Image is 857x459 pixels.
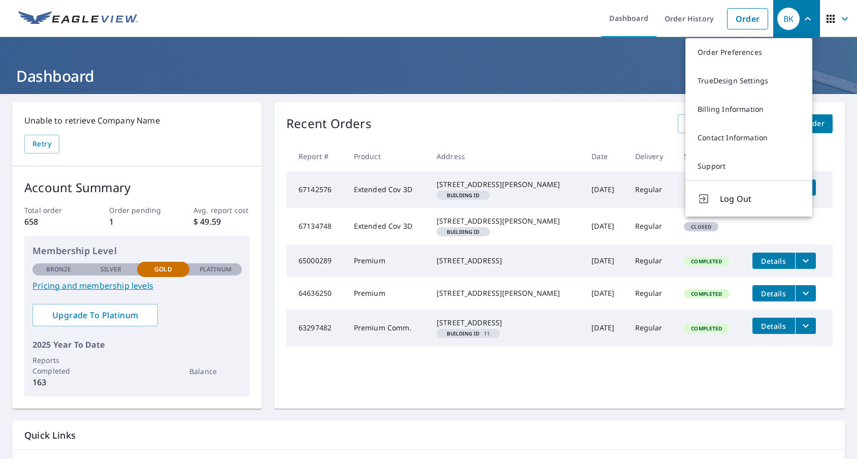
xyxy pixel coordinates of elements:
p: Recent Orders [286,114,372,133]
div: [STREET_ADDRESS] [437,256,575,266]
td: Extended Cov 3D [346,171,429,208]
div: [STREET_ADDRESS][PERSON_NAME] [437,216,575,226]
a: Order Preferences [685,38,812,67]
p: Membership Level [32,244,242,258]
span: Upgrade To Platinum [41,310,150,321]
a: Support [685,152,812,180]
td: 63297482 [286,310,346,346]
em: Building ID [447,331,480,336]
p: 658 [24,216,81,228]
p: Avg. report cost [193,205,250,216]
td: [DATE] [583,310,627,346]
td: 65000289 [286,244,346,277]
td: Regular [627,208,676,244]
p: 1 [109,216,166,228]
td: 64636250 [286,277,346,310]
div: BK [777,8,800,30]
th: Product [346,141,429,171]
a: View All Orders [678,114,750,133]
em: Building ID [447,229,480,234]
th: Report # [286,141,346,171]
a: Upgrade To Platinum [32,304,158,326]
td: Regular [627,277,676,310]
p: Gold [154,265,172,274]
td: Regular [627,244,676,277]
button: filesDropdownBtn-64636250 [795,285,816,301]
button: Log Out [685,180,812,217]
td: Premium Comm. [346,310,429,346]
p: Balance [189,366,242,377]
td: Premium [346,277,429,310]
span: Details [759,321,789,331]
td: Regular [627,310,676,346]
button: filesDropdownBtn-63297482 [795,318,816,334]
td: 67134748 [286,208,346,244]
p: Quick Links [24,429,833,442]
p: Bronze [46,265,72,274]
img: EV Logo [18,11,138,26]
button: detailsBtn-63297482 [752,318,795,334]
span: Completed [685,258,728,265]
div: [STREET_ADDRESS] [437,318,575,328]
span: Completed [685,325,728,332]
button: filesDropdownBtn-65000289 [795,253,816,269]
em: Building ID [447,193,480,198]
a: Order [727,8,768,29]
button: detailsBtn-64636250 [752,285,795,301]
span: Retry [32,138,51,150]
td: 67142576 [286,171,346,208]
p: Total order [24,205,81,216]
th: Date [583,141,627,171]
div: [STREET_ADDRESS][PERSON_NAME] [437,288,575,298]
a: TrueDesign Settings [685,67,812,95]
p: 2025 Year To Date [32,339,242,351]
td: [DATE] [583,277,627,310]
td: Extended Cov 3D [346,208,429,244]
td: Premium [346,244,429,277]
td: [DATE] [583,171,627,208]
span: Details [759,256,789,266]
a: Contact Information [685,124,812,152]
p: Order pending [109,205,166,216]
p: 163 [32,376,85,388]
td: [DATE] [583,208,627,244]
p: Unable to retrieve Company Name [24,114,250,127]
span: Details [759,289,789,298]
p: Silver [101,265,122,274]
span: Completed [685,290,728,297]
button: Retry [24,135,59,154]
span: Closed [685,223,717,230]
div: [STREET_ADDRESS][PERSON_NAME] [437,179,575,190]
h1: Dashboard [12,66,845,86]
th: Status [676,141,744,171]
span: Log Out [720,193,800,205]
a: Billing Information [685,95,812,124]
p: Reports Completed [32,355,85,376]
span: 11 [441,331,496,336]
p: $ 49.59 [193,216,250,228]
p: Platinum [200,265,232,274]
a: Pricing and membership levels [32,280,242,292]
th: Delivery [627,141,676,171]
p: Account Summary [24,178,250,197]
button: detailsBtn-65000289 [752,253,795,269]
td: [DATE] [583,244,627,277]
th: Address [429,141,583,171]
td: Regular [627,171,676,208]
